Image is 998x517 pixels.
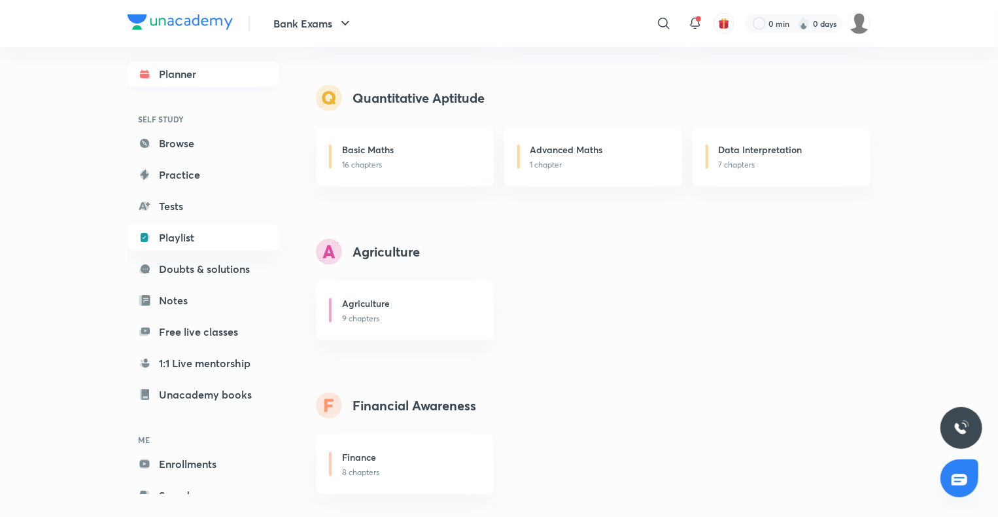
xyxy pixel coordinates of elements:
[266,10,361,37] button: Bank Exams
[128,451,279,477] a: Enrollments
[353,88,485,108] h4: Quantitative Aptitude
[128,382,279,408] a: Unacademy books
[128,429,279,451] h6: ME
[848,12,870,35] img: shruti garg
[797,17,810,30] img: streak
[342,313,478,325] p: 9 chapters
[128,193,279,219] a: Tests
[342,450,376,464] h6: Finance
[353,396,476,416] h4: Financial Awareness
[128,14,233,33] a: Company Logo
[714,13,734,34] button: avatar
[128,287,279,313] a: Notes
[316,239,342,265] img: syllabus
[316,435,494,494] a: Finance8 chapters
[128,130,279,156] a: Browse
[342,143,394,156] h6: Basic Maths
[128,224,279,251] a: Playlist
[316,127,494,187] a: Basic Maths16 chapters
[342,296,390,310] h6: Agriculture
[128,14,233,30] img: Company Logo
[316,85,342,111] img: syllabus
[693,127,870,187] a: Data Interpretation7 chapters
[128,350,279,376] a: 1:1 Live mentorship
[128,256,279,282] a: Doubts & solutions
[719,143,802,156] h6: Data Interpretation
[128,319,279,345] a: Free live classes
[504,127,682,187] a: Advanced Maths1 chapter
[316,281,494,340] a: Agriculture9 chapters
[128,108,279,130] h6: SELF STUDY
[718,18,730,29] img: avatar
[316,393,342,419] img: syllabus
[342,159,478,171] p: 16 chapters
[530,159,666,171] p: 1 chapter
[128,482,279,508] a: Saved
[128,162,279,188] a: Practice
[530,143,603,156] h6: Advanced Maths
[353,242,420,262] h4: Agriculture
[128,61,279,87] a: Planner
[719,159,855,171] p: 7 chapters
[954,420,969,436] img: ttu
[342,467,478,478] p: 8 chapters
